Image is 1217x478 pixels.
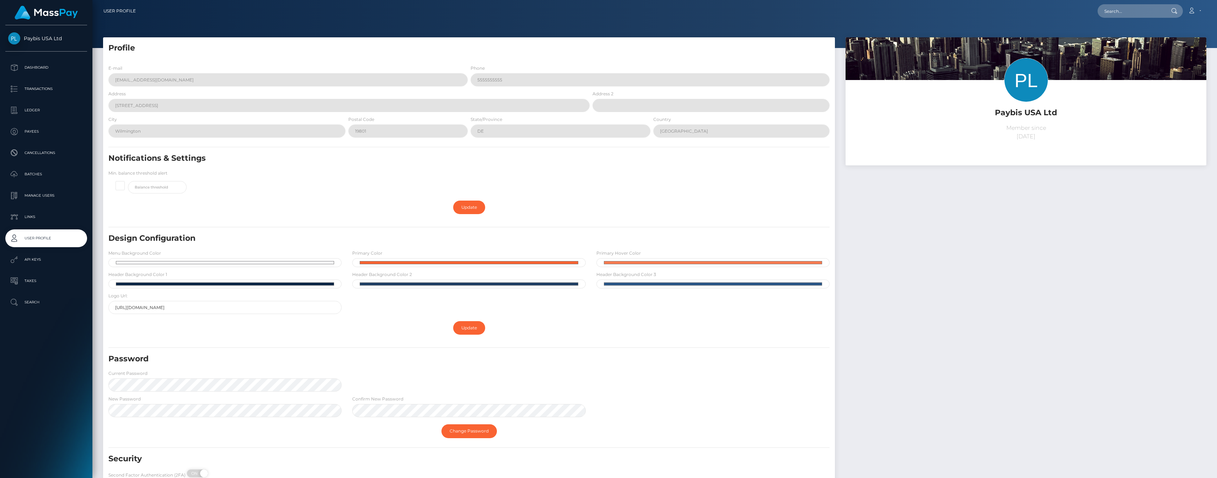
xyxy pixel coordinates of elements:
label: Country [653,116,671,123]
label: Header Background Color 1 [108,271,167,278]
h5: Notifications & Settings [108,153,712,164]
a: User Profile [103,4,136,18]
p: Dashboard [8,62,84,73]
a: Cancellations [5,144,87,162]
label: Current Password [108,370,148,377]
img: ... [846,37,1206,278]
label: Header Background Color 2 [352,271,412,278]
p: Member since [DATE] [851,124,1201,141]
span: ON [186,469,204,477]
a: API Keys [5,251,87,269]
h5: Design Configuration [108,233,712,244]
a: Batches [5,165,87,183]
a: Manage Users [5,187,87,205]
img: MassPay Logo [15,6,78,20]
p: Transactions [8,84,84,94]
p: User Profile [8,233,84,244]
a: Taxes [5,272,87,290]
label: Header Background Color 3 [596,271,656,278]
label: Address [108,91,126,97]
p: Ledger [8,105,84,116]
p: Batches [8,169,84,180]
label: Phone [471,65,485,71]
p: Links [8,212,84,222]
a: Search [5,293,87,311]
p: Manage Users [8,190,84,201]
p: API Keys [8,254,84,265]
a: Dashboard [5,59,87,76]
a: Update [453,201,485,214]
label: Address 2 [593,91,613,97]
input: Search... [1098,4,1164,18]
label: Confirm New Password [352,396,403,402]
a: Change Password [441,424,497,438]
img: Paybis USA Ltd [8,32,20,44]
span: Paybis USA Ltd [5,35,87,42]
p: Payees [8,126,84,137]
h5: Profile [108,43,830,54]
p: Taxes [8,276,84,286]
h5: Paybis USA Ltd [851,107,1201,118]
a: Ledger [5,101,87,119]
label: Postal Code [348,116,374,123]
a: Payees [5,123,87,140]
a: Transactions [5,80,87,98]
p: Search [8,297,84,308]
label: Primary Hover Color [596,250,641,256]
h5: Password [108,354,712,365]
a: Update [453,321,485,335]
label: Menu Background Color [108,250,161,256]
p: Cancellations [8,148,84,158]
label: City [108,116,117,123]
label: State/Province [471,116,502,123]
label: Logo Url: [108,293,128,299]
label: New Password [108,396,141,402]
label: E-mail [108,65,122,71]
a: Links [5,208,87,226]
h5: Security [108,453,712,464]
label: Primary Color [352,250,382,256]
label: Min. balance threshold alert [108,170,167,176]
a: User Profile [5,229,87,247]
